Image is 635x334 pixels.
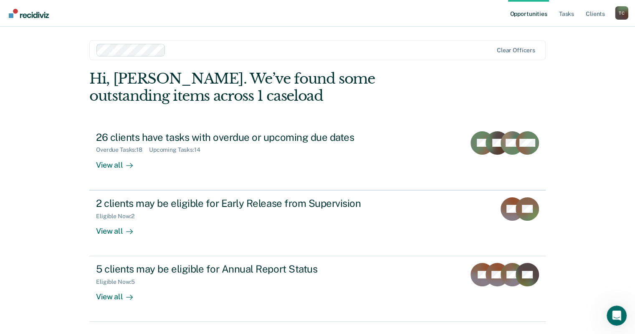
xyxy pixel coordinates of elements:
div: T C [615,6,628,20]
div: Eligible Now : 2 [96,213,141,220]
div: Hi, [PERSON_NAME]. We’ve found some outstanding items across 1 caseload [89,70,454,105]
div: Overdue Tasks : 18 [96,146,149,153]
a: 2 clients may be eligible for Early Release from SupervisionEligible Now:2View all [89,190,546,256]
div: Upcoming Tasks : 14 [149,146,207,153]
div: View all [96,219,143,236]
div: 5 clients may be eligible for Annual Report Status [96,263,389,275]
button: Profile dropdown button [615,6,628,20]
iframe: Intercom live chat [607,306,627,326]
a: 26 clients have tasks with overdue or upcoming due datesOverdue Tasks:18Upcoming Tasks:14View all [89,125,546,190]
div: 2 clients may be eligible for Early Release from Supervision [96,197,389,209]
div: View all [96,286,143,302]
div: Eligible Now : 5 [96,278,142,286]
div: View all [96,153,143,170]
div: Clear officers [497,47,535,54]
img: Recidiviz [9,9,49,18]
div: 26 clients have tasks with overdue or upcoming due dates [96,131,389,143]
a: 5 clients may be eligible for Annual Report StatusEligible Now:5View all [89,256,546,322]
